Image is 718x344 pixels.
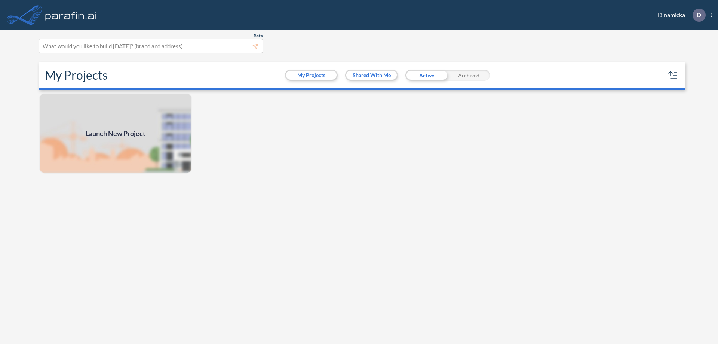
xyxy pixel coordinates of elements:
[86,128,145,138] span: Launch New Project
[346,71,397,80] button: Shared With Me
[667,69,679,81] button: sort
[647,9,712,22] div: Dinamicka
[43,7,98,22] img: logo
[448,70,490,81] div: Archived
[286,71,337,80] button: My Projects
[254,33,263,39] span: Beta
[405,70,448,81] div: Active
[697,12,701,18] p: D
[45,68,108,82] h2: My Projects
[39,93,192,174] img: add
[39,93,192,174] a: Launch New Project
